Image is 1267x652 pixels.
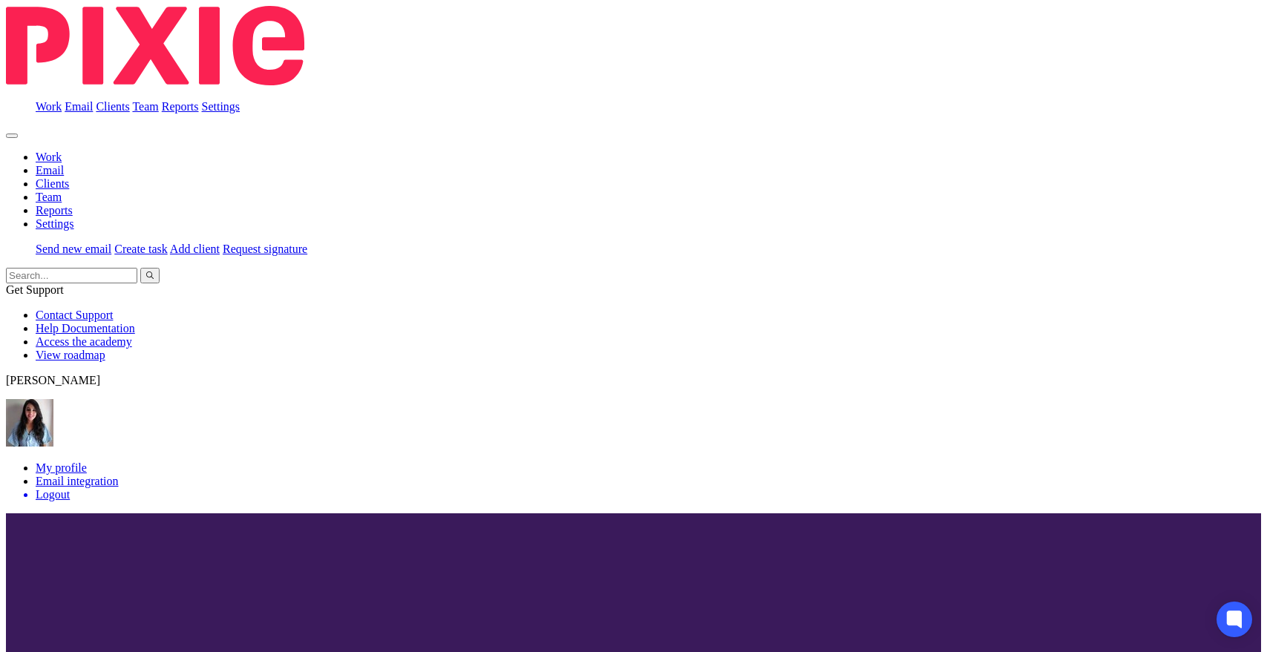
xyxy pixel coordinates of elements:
[6,268,137,283] input: Search
[114,243,168,255] a: Create task
[6,374,1261,387] p: [PERSON_NAME]
[36,461,87,474] a: My profile
[140,268,160,283] button: Search
[36,488,70,501] span: Logout
[36,100,62,113] a: Work
[36,243,111,255] a: Send new email
[36,217,74,230] a: Settings
[36,191,62,203] a: Team
[36,335,132,348] a: Access the academy
[96,100,129,113] a: Clients
[162,100,199,113] a: Reports
[36,164,64,177] a: Email
[6,6,304,85] img: Pixie
[202,100,240,113] a: Settings
[65,100,93,113] a: Email
[170,243,220,255] a: Add client
[36,349,105,361] a: View roadmap
[36,309,113,321] a: Contact Support
[36,322,135,335] a: Help Documentation
[36,177,69,190] a: Clients
[6,283,64,296] span: Get Support
[36,475,119,487] a: Email integration
[223,243,307,255] a: Request signature
[132,100,158,113] a: Team
[36,488,1261,501] a: Logout
[6,399,53,447] img: 1653117891607.jpg
[36,204,73,217] a: Reports
[36,151,62,163] a: Work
